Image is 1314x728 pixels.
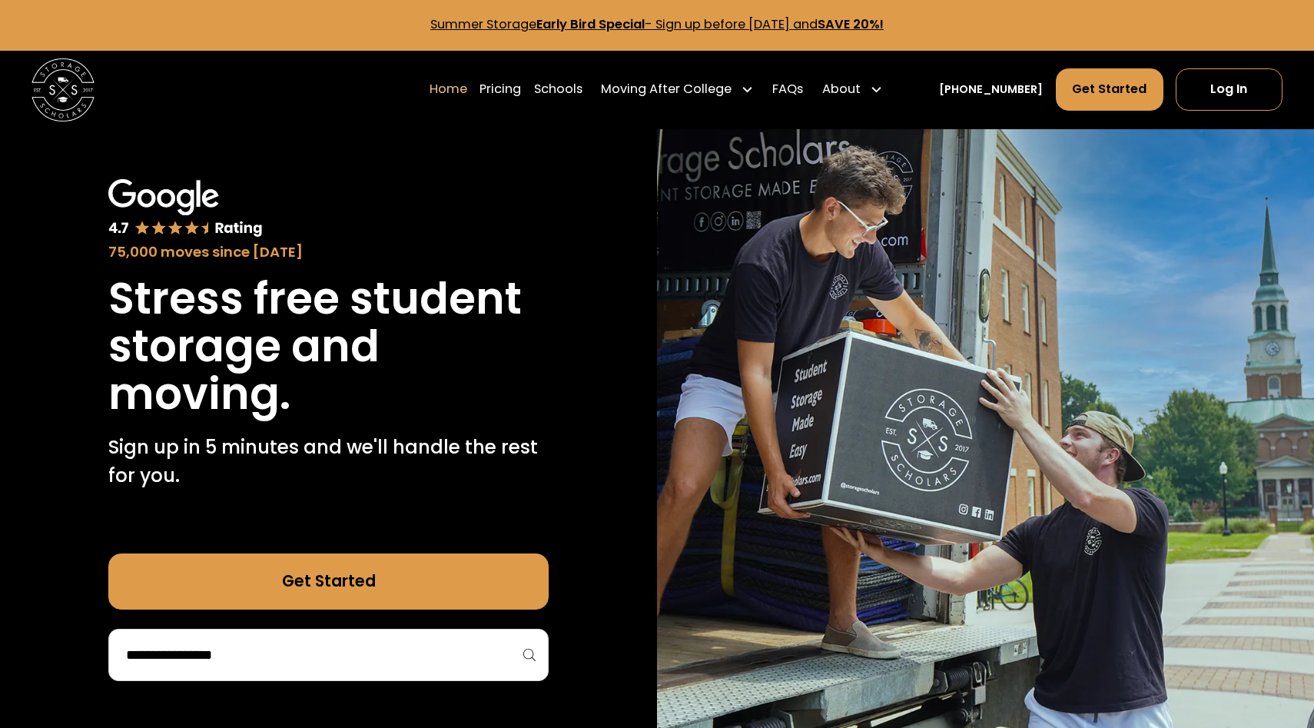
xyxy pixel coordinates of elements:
div: Moving After College [595,68,760,111]
a: Home [430,68,467,111]
a: Summer StorageEarly Bird Special- Sign up before [DATE] andSAVE 20%! [430,15,884,33]
div: Moving After College [601,80,732,99]
div: About [816,68,889,111]
div: 75,000 moves since [DATE] [108,241,549,263]
img: Google 4.7 star rating [108,179,263,238]
img: Storage Scholars main logo [32,58,95,121]
p: Sign up in 5 minutes and we'll handle the rest for you. [108,434,549,490]
a: home [32,58,95,121]
a: Schools [534,68,582,111]
h1: Stress free student storage and moving. [108,275,549,418]
a: FAQs [772,68,803,111]
div: About [822,80,861,99]
strong: Early Bird Special [536,15,645,33]
a: Pricing [479,68,521,111]
a: Log In [1176,68,1282,111]
strong: SAVE 20%! [818,15,884,33]
a: Get Started [1056,68,1163,111]
a: Get Started [108,553,549,610]
a: [PHONE_NUMBER] [939,81,1043,98]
